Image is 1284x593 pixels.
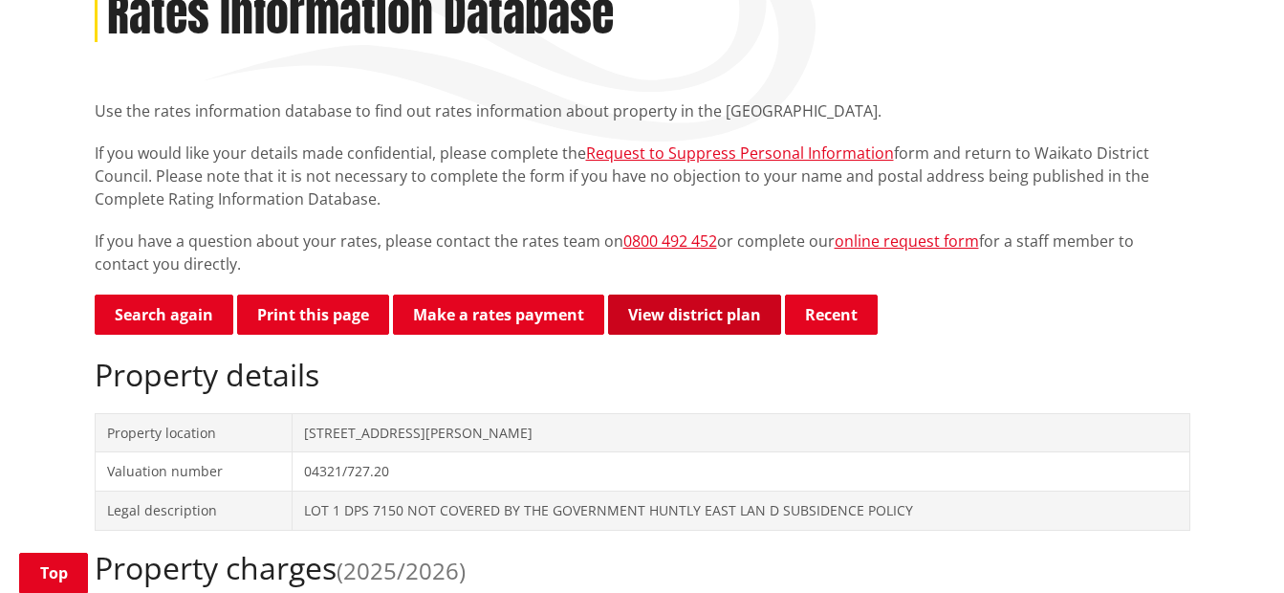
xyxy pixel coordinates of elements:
td: 04321/727.20 [293,452,1189,492]
p: If you have a question about your rates, please contact the rates team on or complete our for a s... [95,230,1190,275]
h2: Property charges [95,550,1190,586]
h2: Property details [95,357,1190,393]
a: Make a rates payment [393,295,604,335]
td: LOT 1 DPS 7150 NOT COVERED BY THE GOVERNMENT HUNTLY EAST LAN D SUBSIDENCE POLICY [293,491,1189,530]
a: Search again [95,295,233,335]
td: Property location [95,413,293,452]
a: View district plan [608,295,781,335]
a: Request to Suppress Personal Information [586,143,894,164]
td: Legal description [95,491,293,530]
td: [STREET_ADDRESS][PERSON_NAME] [293,413,1189,452]
p: Use the rates information database to find out rates information about property in the [GEOGRAPHI... [95,99,1190,122]
button: Print this page [237,295,389,335]
button: Recent [785,295,878,335]
a: 0800 492 452 [623,231,717,252]
a: online request form [835,231,979,252]
span: (2025/2026) [337,555,466,586]
p: If you would like your details made confidential, please complete the form and return to Waikato ... [95,142,1190,210]
td: Valuation number [95,452,293,492]
a: Top [19,553,88,593]
iframe: Messenger Launcher [1196,513,1265,582]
